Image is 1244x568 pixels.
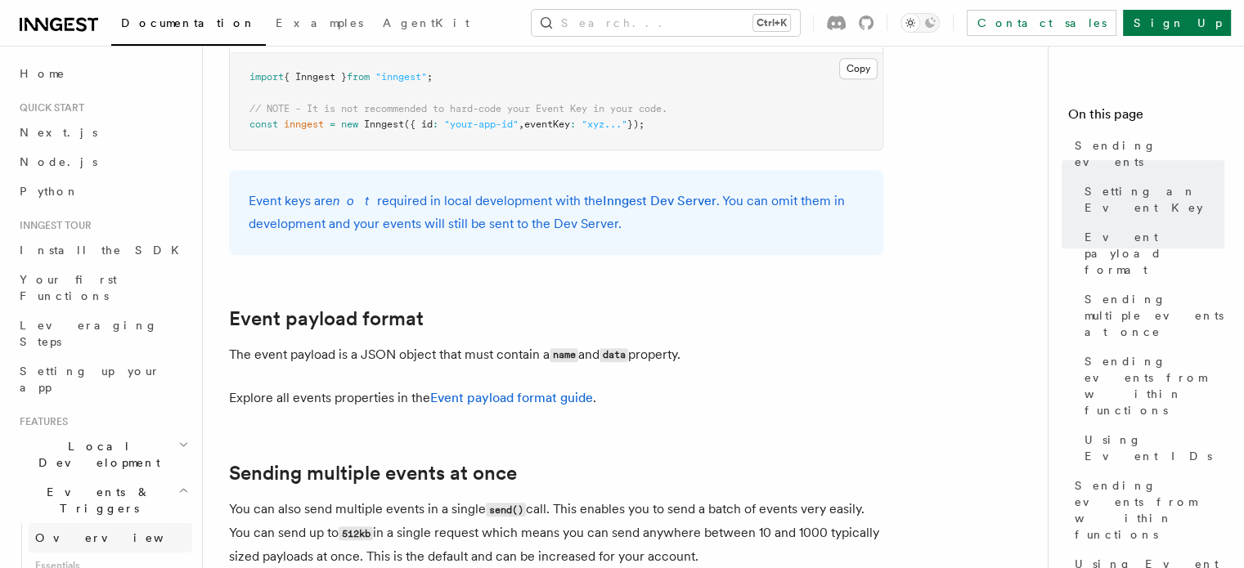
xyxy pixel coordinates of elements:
[519,119,524,130] span: ,
[20,185,79,198] span: Python
[35,531,204,544] span: Overview
[276,16,363,29] span: Examples
[1078,284,1224,347] a: Sending multiple events at once
[627,119,644,130] span: });
[20,126,97,139] span: Next.js
[249,190,864,235] p: Event keys are required in local development with the . You can omit them in development and your...
[13,415,68,428] span: Features
[20,273,117,302] span: Your first Functions
[603,193,716,208] a: Inngest Dev Server
[383,16,469,29] span: AgentKit
[967,10,1116,36] a: Contact sales
[13,219,92,232] span: Inngest tour
[13,118,192,147] a: Next.js
[600,348,628,362] code: data
[1078,177,1224,222] a: Setting an Event Key
[433,119,438,130] span: :
[249,119,278,130] span: const
[29,523,192,552] a: Overview
[1078,425,1224,471] a: Using Event IDs
[266,5,373,44] a: Examples
[13,356,192,402] a: Setting up your app
[1068,471,1224,549] a: Sending events from within functions
[229,462,517,485] a: Sending multiple events at once
[1085,229,1224,278] span: Event payload format
[532,10,800,36] button: Search...Ctrl+K
[1085,353,1224,418] span: Sending events from within functions
[13,147,192,177] a: Node.js
[900,13,940,33] button: Toggle dark mode
[229,307,424,330] a: Event payload format
[375,71,427,83] span: "inngest"
[13,438,178,471] span: Local Development
[1078,222,1224,284] a: Event payload format
[347,71,370,83] span: from
[839,58,878,79] button: Copy
[330,119,335,130] span: =
[1085,183,1224,216] span: Setting an Event Key
[486,503,526,517] code: send()
[524,119,570,130] span: eventKey
[427,71,433,83] span: ;
[333,193,377,208] em: not
[249,103,667,114] span: // NOTE - It is not recommended to hard-code your Event Key in your code.
[13,59,192,88] a: Home
[20,365,160,394] span: Setting up your app
[20,155,97,168] span: Node.js
[13,101,84,114] span: Quick start
[404,119,433,130] span: ({ id
[284,119,324,130] span: inngest
[1085,291,1224,340] span: Sending multiple events at once
[13,177,192,206] a: Python
[430,390,593,405] a: Event payload format guide
[373,5,479,44] a: AgentKit
[753,15,790,31] kbd: Ctrl+K
[582,119,627,130] span: "xyz..."
[1068,131,1224,177] a: Sending events
[229,343,883,367] p: The event payload is a JSON object that must contain a and property.
[13,432,192,477] button: Local Development
[339,526,373,540] code: 512kb
[550,348,578,362] code: name
[284,71,347,83] span: { Inngest }
[229,498,883,568] p: You can also send multiple events in a single call. This enables you to send a batch of events ve...
[570,119,576,130] span: :
[13,235,192,265] a: Install the SDK
[20,244,189,257] span: Install the SDK
[1068,105,1224,131] h4: On this page
[13,265,192,311] a: Your first Functions
[13,477,192,523] button: Events & Triggers
[444,119,519,130] span: "your-app-id"
[1085,432,1224,464] span: Using Event IDs
[1078,347,1224,425] a: Sending events from within functions
[229,387,883,409] p: Explore all events properties in the .
[1123,10,1231,36] a: Sign Up
[1075,137,1224,170] span: Sending events
[341,119,358,130] span: new
[13,311,192,356] a: Leveraging Steps
[364,119,404,130] span: Inngest
[1075,477,1224,543] span: Sending events from within functions
[13,484,178,517] span: Events & Triggers
[20,319,158,348] span: Leveraging Steps
[111,5,266,46] a: Documentation
[249,71,284,83] span: import
[20,65,65,82] span: Home
[121,16,256,29] span: Documentation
